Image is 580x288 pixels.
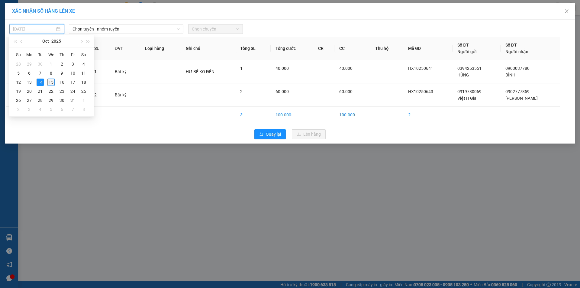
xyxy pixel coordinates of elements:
[80,79,87,86] div: 18
[334,37,370,60] th: CC
[15,60,22,68] div: 28
[15,97,22,104] div: 26
[13,105,24,114] td: 2025-11-02
[140,37,181,60] th: Loại hàng
[3,3,88,15] li: Hoa Mai
[58,106,66,113] div: 6
[192,24,239,34] span: Chọn chuyến
[339,89,353,94] span: 60.000
[78,105,89,114] td: 2025-11-08
[176,27,180,31] span: down
[56,69,67,78] td: 2025-10-09
[15,88,22,95] div: 19
[47,88,55,95] div: 22
[15,70,22,77] div: 5
[110,60,140,83] td: Bất kỳ
[339,66,353,71] span: 40.000
[403,37,453,60] th: Mã GD
[457,73,469,77] span: HÙNG
[35,50,46,60] th: Tu
[35,87,46,96] td: 2025-10-21
[24,87,35,96] td: 2025-10-20
[46,50,56,60] th: We
[3,26,42,32] li: VP Hàng Xanh
[56,87,67,96] td: 2025-10-23
[46,105,56,114] td: 2025-11-05
[37,79,44,86] div: 14
[47,60,55,68] div: 1
[24,78,35,87] td: 2025-10-13
[6,60,31,83] td: 1
[408,89,433,94] span: HX10250643
[26,79,33,86] div: 13
[240,66,243,71] span: 1
[313,37,335,60] th: CR
[35,96,46,105] td: 2025-10-28
[80,88,87,95] div: 25
[56,96,67,105] td: 2025-10-30
[37,97,44,104] div: 28
[89,37,110,60] th: SL
[78,96,89,105] td: 2025-11-01
[240,89,243,94] span: 2
[505,89,530,94] span: 0902777859
[13,60,24,69] td: 2025-09-28
[12,8,75,14] span: XÁC NHẬN SỐ HÀNG LÊN XE
[13,96,24,105] td: 2025-10-26
[69,79,76,86] div: 17
[56,105,67,114] td: 2025-11-06
[80,106,87,113] div: 8
[26,60,33,68] div: 29
[67,78,78,87] td: 2025-10-17
[3,33,40,51] b: 450H, [GEOGRAPHIC_DATA], P21
[47,106,55,113] div: 5
[266,131,281,138] span: Quay lại
[67,96,78,105] td: 2025-10-31
[235,37,271,60] th: Tổng SL
[505,49,528,54] span: Người nhận
[46,69,56,78] td: 2025-10-08
[15,79,22,86] div: 12
[47,97,55,104] div: 29
[78,87,89,96] td: 2025-10-25
[46,78,56,87] td: 2025-10-15
[69,70,76,77] div: 10
[80,97,87,104] div: 1
[58,79,66,86] div: 16
[46,87,56,96] td: 2025-10-22
[26,106,33,113] div: 3
[69,106,76,113] div: 7
[259,132,263,137] span: rollback
[58,97,66,104] div: 30
[505,66,530,71] span: 0903037780
[37,60,44,68] div: 30
[24,69,35,78] td: 2025-10-06
[69,97,76,104] div: 31
[78,78,89,87] td: 2025-10-18
[58,60,66,68] div: 2
[13,87,24,96] td: 2025-10-19
[254,129,286,139] button: rollbackQuay lại
[370,37,403,60] th: Thu hộ
[69,88,76,95] div: 24
[35,69,46,78] td: 2025-10-07
[457,49,477,54] span: Người gửi
[235,107,271,123] td: 3
[37,88,44,95] div: 21
[275,89,289,94] span: 60.000
[13,26,55,32] input: 14/10/2025
[564,9,569,14] span: close
[26,88,33,95] div: 20
[13,69,24,78] td: 2025-10-05
[47,70,55,77] div: 8
[558,3,575,20] button: Close
[457,66,482,71] span: 0394253551
[271,37,313,60] th: Tổng cước
[186,69,214,74] span: HƯ BỂ KO ĐỀN
[13,50,24,60] th: Su
[24,96,35,105] td: 2025-10-27
[67,69,78,78] td: 2025-10-10
[6,37,31,60] th: STT
[46,96,56,105] td: 2025-10-29
[42,35,49,47] button: Oct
